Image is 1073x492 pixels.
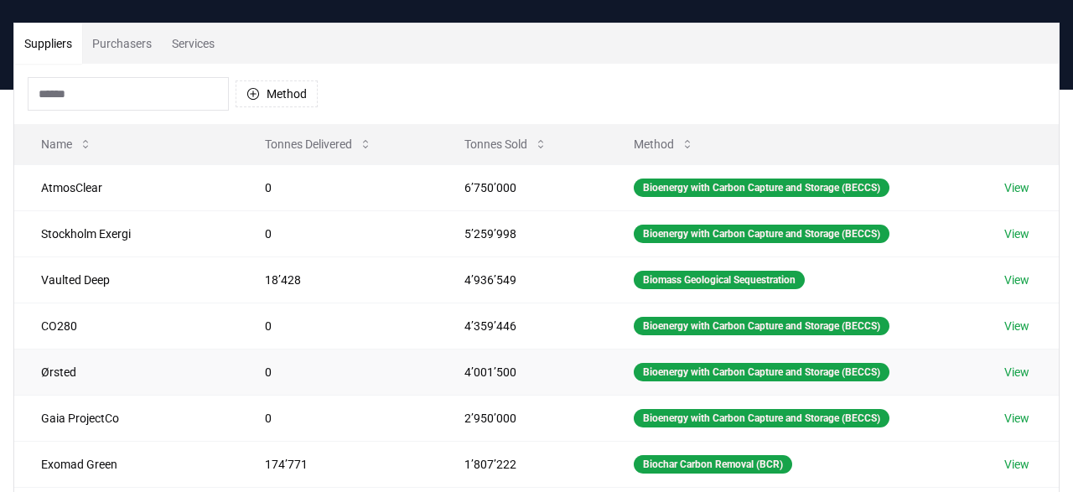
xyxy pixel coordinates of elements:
[28,127,106,161] button: Name
[438,210,607,256] td: 5’259’998
[451,127,561,161] button: Tonnes Sold
[238,441,438,487] td: 174’771
[14,210,238,256] td: Stockholm Exergi
[238,256,438,303] td: 18’428
[236,80,318,107] button: Method
[1004,364,1029,381] a: View
[14,441,238,487] td: Exomad Green
[438,349,607,395] td: 4’001’500
[238,210,438,256] td: 0
[1004,179,1029,196] a: View
[634,455,792,474] div: Biochar Carbon Removal (BCR)
[634,409,889,427] div: Bioenergy with Carbon Capture and Storage (BECCS)
[1004,225,1029,242] a: View
[82,23,162,64] button: Purchasers
[14,303,238,349] td: CO280
[438,164,607,210] td: 6’750’000
[634,225,889,243] div: Bioenergy with Carbon Capture and Storage (BECCS)
[634,317,889,335] div: Bioenergy with Carbon Capture and Storage (BECCS)
[438,441,607,487] td: 1’807’222
[238,349,438,395] td: 0
[438,256,607,303] td: 4’936’549
[438,303,607,349] td: 4’359’446
[251,127,386,161] button: Tonnes Delivered
[238,303,438,349] td: 0
[14,256,238,303] td: Vaulted Deep
[1004,318,1029,334] a: View
[238,164,438,210] td: 0
[634,179,889,197] div: Bioenergy with Carbon Capture and Storage (BECCS)
[14,395,238,441] td: Gaia ProjectCo
[634,363,889,381] div: Bioenergy with Carbon Capture and Storage (BECCS)
[438,395,607,441] td: 2’950’000
[238,395,438,441] td: 0
[1004,272,1029,288] a: View
[162,23,225,64] button: Services
[14,164,238,210] td: AtmosClear
[1004,456,1029,473] a: View
[1004,410,1029,427] a: View
[14,23,82,64] button: Suppliers
[634,271,805,289] div: Biomass Geological Sequestration
[620,127,708,161] button: Method
[14,349,238,395] td: Ørsted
